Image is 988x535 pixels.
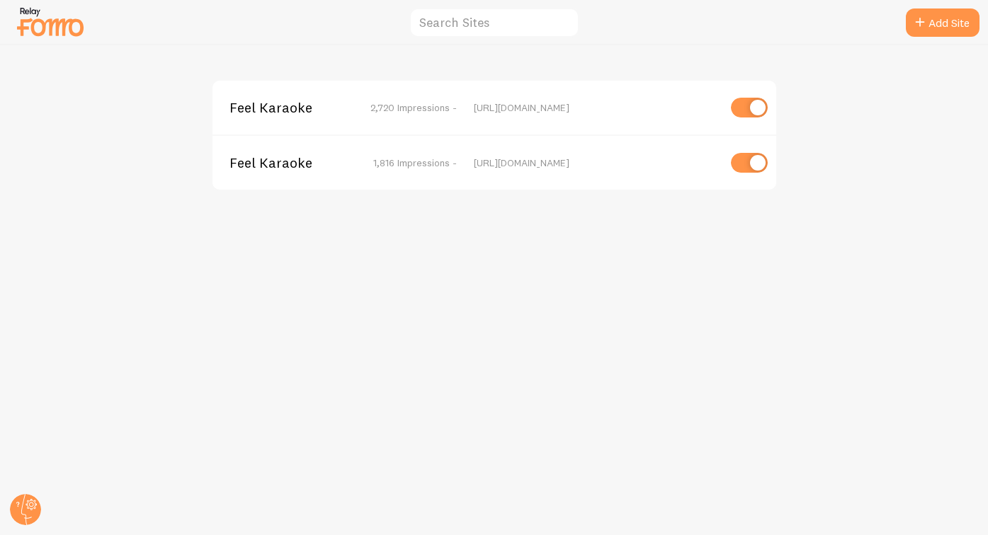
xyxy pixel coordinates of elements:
span: 2,720 Impressions - [370,101,457,114]
img: fomo-relay-logo-orange.svg [15,4,86,40]
span: 1,816 Impressions - [373,156,457,169]
div: [URL][DOMAIN_NAME] [474,101,718,114]
span: Feel Karaoke [229,156,343,169]
span: Feel Karaoke [229,101,343,114]
div: [URL][DOMAIN_NAME] [474,156,718,169]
